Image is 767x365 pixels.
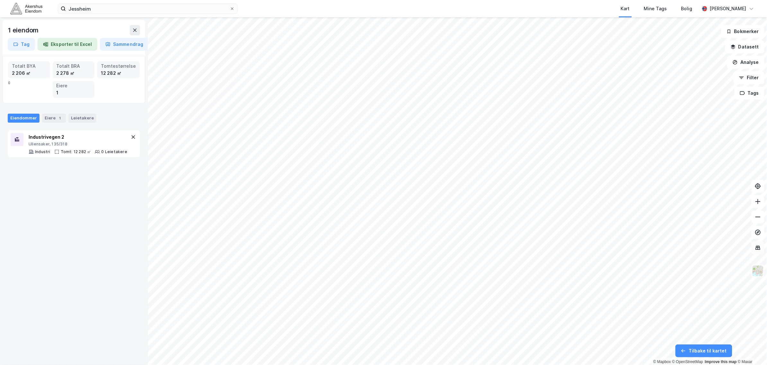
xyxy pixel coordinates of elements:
button: Tilbake til kartet [675,344,732,357]
button: Tag [8,38,35,51]
div: Bolig [681,5,692,13]
div: Eiendommer [8,114,40,123]
div: 2 278 ㎡ [57,70,91,77]
div: Totalt BYA [12,63,46,70]
button: Bokmerker [721,25,764,38]
div: Ullensaker, 135/318 [29,142,127,147]
a: Improve this map [705,360,737,364]
div: 1 eiendom [8,25,40,35]
div: Industrivegen 2 [29,133,127,141]
div: Mine Tags [644,5,667,13]
button: Analyse [727,56,764,69]
input: Søk på adresse, matrikkel, gårdeiere, leietakere eller personer [66,4,230,13]
div: 0 [8,61,140,98]
div: Eiere [42,114,66,123]
div: Eiere [57,82,91,89]
button: Filter [734,71,764,84]
iframe: Chat Widget [735,334,767,365]
div: Tomtestørrelse [101,63,136,70]
img: akershus-eiendom-logo.9091f326c980b4bce74ccdd9f866810c.svg [10,3,42,14]
div: 2 206 ㎡ [12,70,46,77]
div: Leietakere [68,114,96,123]
div: Kart [621,5,630,13]
div: 12 282 ㎡ [101,70,136,77]
div: Totalt BRA [57,63,91,70]
button: Datasett [725,40,764,53]
div: Industri [35,149,50,154]
button: Tags [735,87,764,100]
div: 1 [57,115,63,121]
button: Sammendrag [100,38,149,51]
a: Mapbox [653,360,671,364]
div: 1 [57,89,91,96]
div: Tomt: 12 282 ㎡ [61,149,91,154]
div: 0 Leietakere [101,149,127,154]
div: Kontrollprogram for chat [735,334,767,365]
a: OpenStreetMap [672,360,703,364]
button: Eksporter til Excel [38,38,97,51]
img: Z [752,265,764,277]
div: [PERSON_NAME] [710,5,746,13]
